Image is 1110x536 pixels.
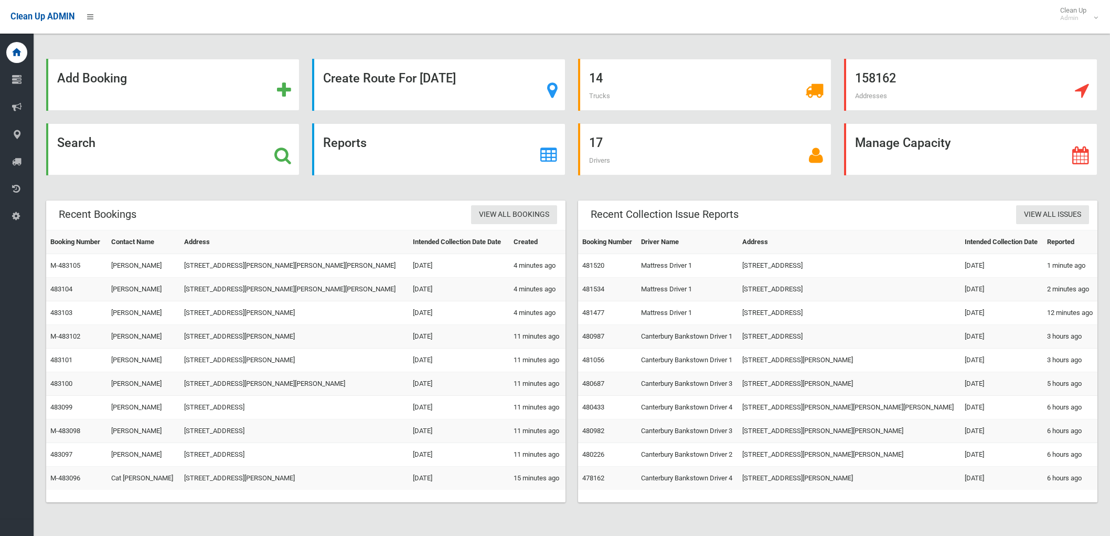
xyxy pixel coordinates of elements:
[180,301,409,325] td: [STREET_ADDRESS][PERSON_NAME]
[409,278,509,301] td: [DATE]
[50,261,80,269] a: M-483105
[637,467,738,490] td: Canterbury Bankstown Driver 4
[509,254,565,278] td: 4 minutes ago
[409,325,509,349] td: [DATE]
[180,325,409,349] td: [STREET_ADDRESS][PERSON_NAME]
[107,278,180,301] td: [PERSON_NAME]
[180,230,409,254] th: Address
[1043,419,1097,443] td: 6 hours ago
[50,356,72,364] a: 483101
[578,123,831,175] a: 17 Drivers
[637,278,738,301] td: Mattress Driver 1
[50,403,72,411] a: 483099
[637,325,738,349] td: Canterbury Bankstown Driver 1
[589,156,610,164] span: Drivers
[409,419,509,443] td: [DATE]
[509,301,565,325] td: 4 minutes ago
[960,301,1043,325] td: [DATE]
[738,301,960,325] td: [STREET_ADDRESS]
[578,230,637,254] th: Booking Number
[960,443,1043,467] td: [DATE]
[582,403,604,411] a: 480433
[1043,443,1097,467] td: 6 hours ago
[107,301,180,325] td: [PERSON_NAME]
[50,285,72,293] a: 483104
[738,396,960,419] td: [STREET_ADDRESS][PERSON_NAME][PERSON_NAME][PERSON_NAME]
[46,230,107,254] th: Booking Number
[960,278,1043,301] td: [DATE]
[509,467,565,490] td: 15 minutes ago
[582,332,604,340] a: 480987
[1043,278,1097,301] td: 2 minutes ago
[1043,230,1097,254] th: Reported
[738,467,960,490] td: [STREET_ADDRESS][PERSON_NAME]
[1016,205,1089,225] a: View All Issues
[509,396,565,419] td: 11 minutes ago
[738,419,960,443] td: [STREET_ADDRESS][PERSON_NAME][PERSON_NAME]
[960,325,1043,349] td: [DATE]
[738,443,960,467] td: [STREET_ADDRESS][PERSON_NAME][PERSON_NAME]
[582,427,604,435] a: 480982
[960,467,1043,490] td: [DATE]
[509,419,565,443] td: 11 minutes ago
[50,380,72,387] a: 483100
[582,261,604,269] a: 481520
[107,254,180,278] td: [PERSON_NAME]
[509,230,565,254] th: Created
[738,254,960,278] td: [STREET_ADDRESS]
[50,427,80,435] a: M-483098
[582,380,604,387] a: 480687
[1043,467,1097,490] td: 6 hours ago
[637,254,738,278] td: Mattress Driver 1
[50,450,72,458] a: 483097
[409,372,509,396] td: [DATE]
[107,443,180,467] td: [PERSON_NAME]
[180,443,409,467] td: [STREET_ADDRESS]
[844,123,1097,175] a: Manage Capacity
[409,443,509,467] td: [DATE]
[409,396,509,419] td: [DATE]
[107,325,180,349] td: [PERSON_NAME]
[409,254,509,278] td: [DATE]
[180,419,409,443] td: [STREET_ADDRESS]
[107,230,180,254] th: Contact Name
[738,349,960,372] td: [STREET_ADDRESS][PERSON_NAME]
[509,278,565,301] td: 4 minutes ago
[323,135,367,150] strong: Reports
[1060,14,1086,22] small: Admin
[1043,372,1097,396] td: 5 hours ago
[1043,325,1097,349] td: 3 hours ago
[844,59,1097,111] a: 158162 Addresses
[637,230,738,254] th: Driver Name
[1043,349,1097,372] td: 3 hours ago
[582,474,604,482] a: 478162
[180,278,409,301] td: [STREET_ADDRESS][PERSON_NAME][PERSON_NAME][PERSON_NAME]
[578,204,751,225] header: Recent Collection Issue Reports
[312,123,565,175] a: Reports
[180,254,409,278] td: [STREET_ADDRESS][PERSON_NAME][PERSON_NAME][PERSON_NAME]
[637,349,738,372] td: Canterbury Bankstown Driver 1
[180,372,409,396] td: [STREET_ADDRESS][PERSON_NAME][PERSON_NAME]
[960,230,1043,254] th: Intended Collection Date
[582,356,604,364] a: 481056
[50,474,80,482] a: M-483096
[582,309,604,317] a: 481477
[589,92,610,100] span: Trucks
[50,309,72,317] a: 483103
[57,71,127,86] strong: Add Booking
[960,349,1043,372] td: [DATE]
[46,123,300,175] a: Search
[1043,301,1097,325] td: 12 minutes ago
[107,467,180,490] td: Cat [PERSON_NAME]
[960,254,1043,278] td: [DATE]
[582,450,604,458] a: 480226
[471,205,557,225] a: View All Bookings
[509,443,565,467] td: 11 minutes ago
[107,372,180,396] td: [PERSON_NAME]
[738,278,960,301] td: [STREET_ADDRESS]
[180,467,409,490] td: [STREET_ADDRESS][PERSON_NAME]
[107,396,180,419] td: [PERSON_NAME]
[578,59,831,111] a: 14 Trucks
[738,325,960,349] td: [STREET_ADDRESS]
[637,443,738,467] td: Canterbury Bankstown Driver 2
